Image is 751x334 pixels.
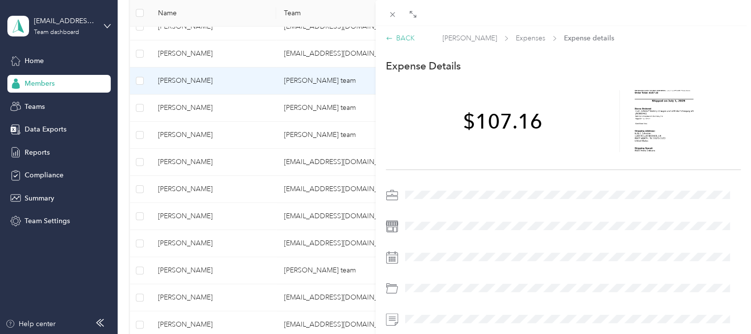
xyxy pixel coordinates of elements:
iframe: Everlance-gr Chat Button Frame [696,279,751,334]
span: [PERSON_NAME] [442,33,497,43]
span: Expenses [516,33,545,43]
p: Expense Details [386,59,461,73]
span: $107.16 [463,111,542,132]
div: BACK [386,33,415,43]
span: Expense details [564,33,614,43]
